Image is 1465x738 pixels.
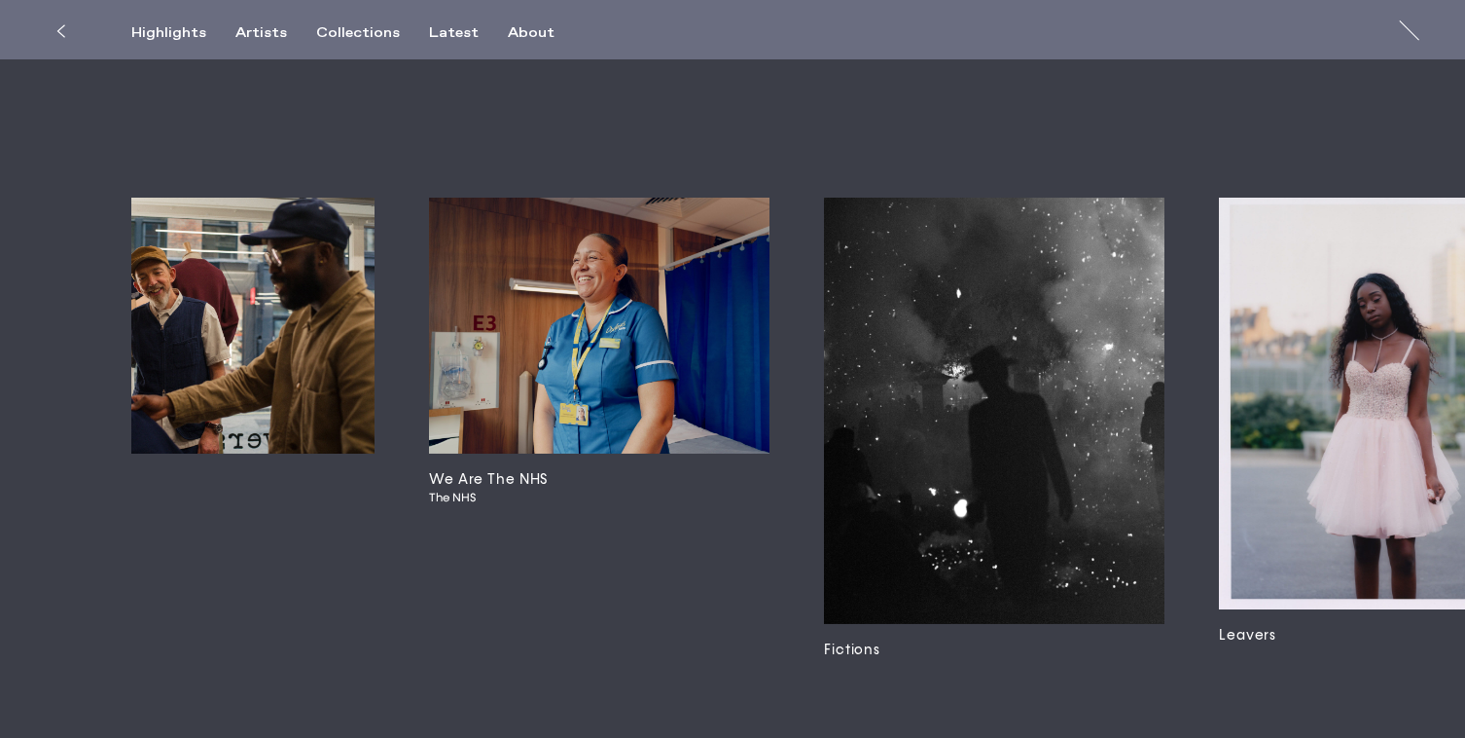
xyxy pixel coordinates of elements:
button: Artists [235,24,316,42]
a: We Are The NHSThe NHS [429,198,769,689]
span: The NHS [429,491,736,505]
div: About [508,24,554,42]
a: ReunionAmerican Express [34,198,375,689]
button: Collections [316,24,429,42]
button: About [508,24,584,42]
button: Highlights [131,24,235,42]
button: Latest [429,24,508,42]
h3: We Are The NHS [429,469,769,491]
div: Highlights [131,24,206,42]
a: Fictions [824,198,1164,689]
h3: Fictions [824,640,1164,661]
h3: Reunion [34,469,375,491]
div: Artists [235,24,287,42]
span: American Express [34,491,341,505]
div: Latest [429,24,479,42]
div: Collections [316,24,400,42]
